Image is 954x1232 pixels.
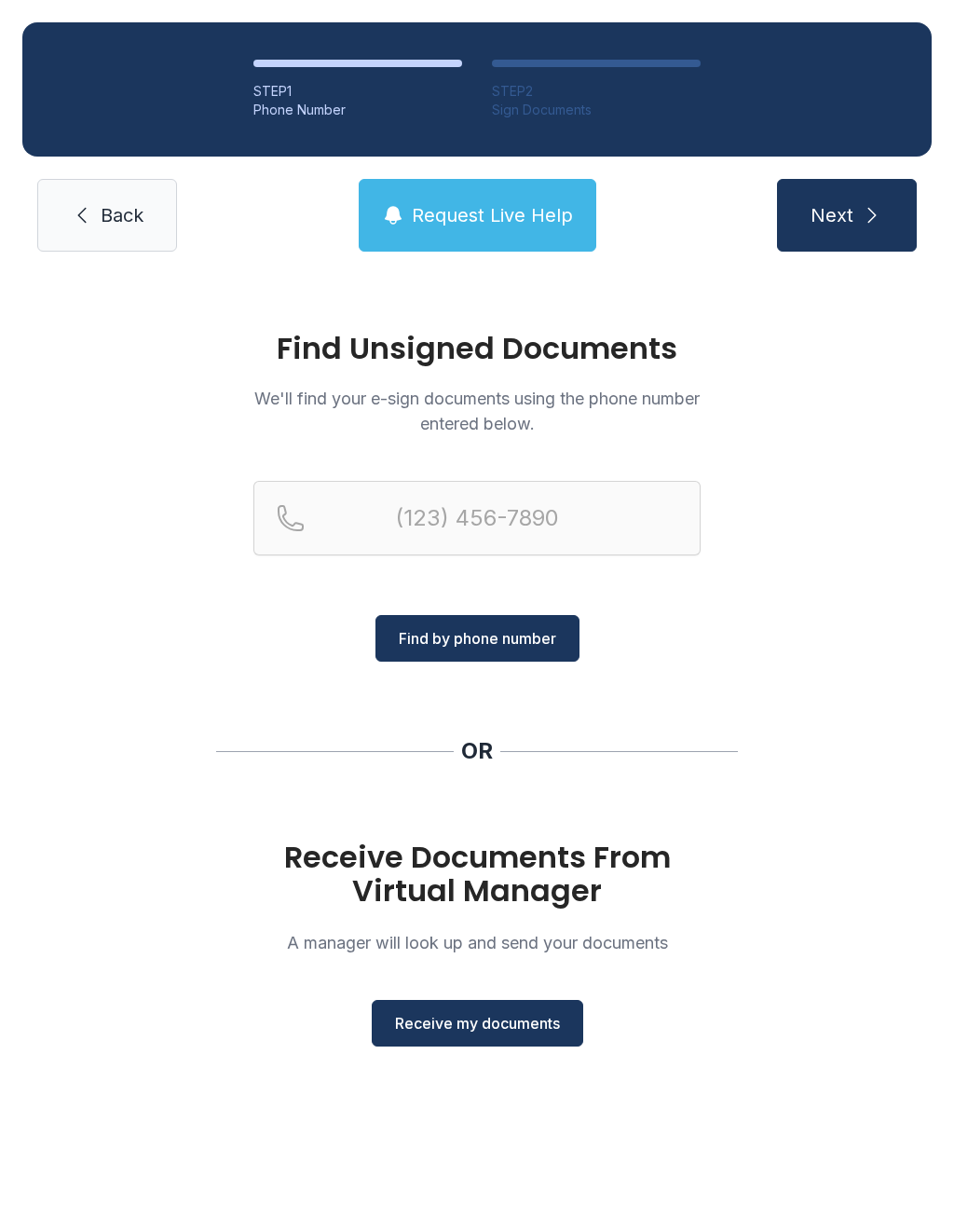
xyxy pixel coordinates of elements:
span: Back [101,202,143,228]
span: Request Live Help [412,202,573,228]
div: STEP 2 [492,82,701,101]
p: A manager will look up and send your documents [253,930,701,955]
div: Phone Number [253,101,462,119]
h1: Receive Documents From Virtual Manager [253,841,701,908]
div: OR [461,736,493,766]
span: Find by phone number [399,627,556,650]
h1: Find Unsigned Documents [253,334,701,363]
span: Receive my documents [395,1012,560,1034]
div: STEP 1 [253,82,462,101]
input: Reservation phone number [253,481,701,555]
span: Next [811,202,853,228]
div: Sign Documents [492,101,701,119]
p: We'll find your e-sign documents using the phone number entered below. [253,386,701,436]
